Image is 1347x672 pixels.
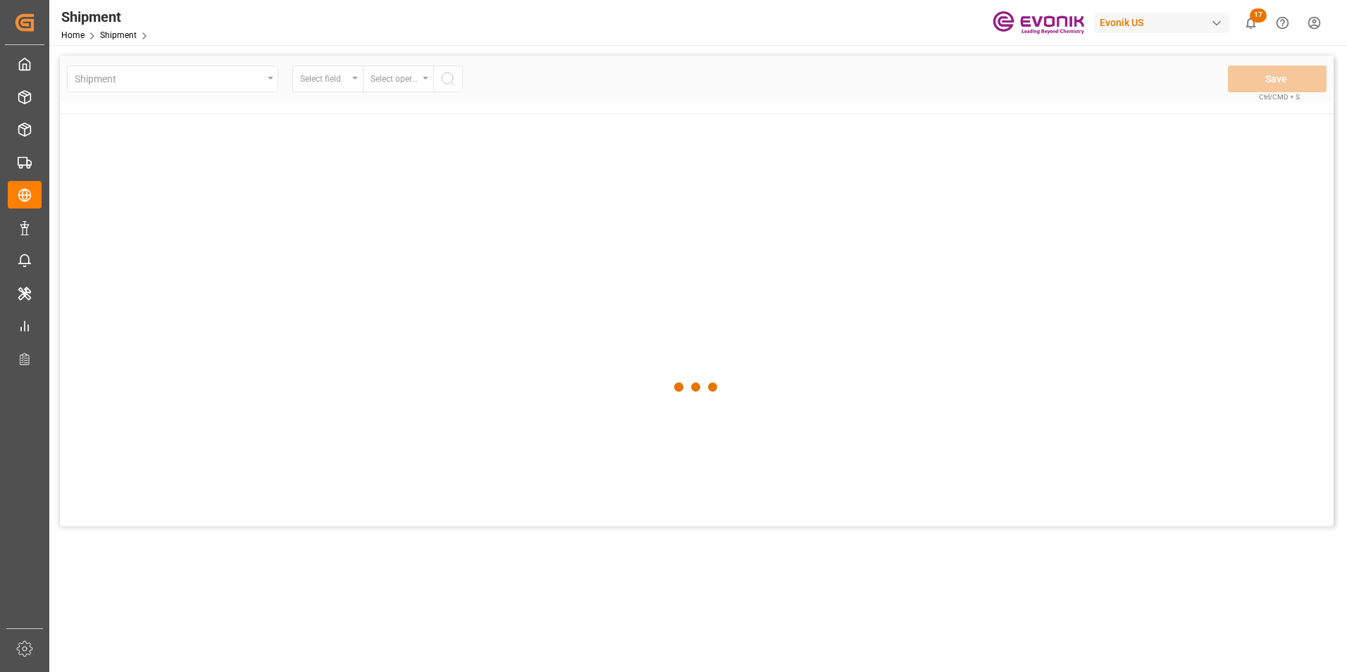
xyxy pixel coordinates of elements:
[1235,7,1267,39] button: show 17 new notifications
[993,11,1084,35] img: Evonik-brand-mark-Deep-Purple-RGB.jpeg_1700498283.jpeg
[1094,9,1235,36] button: Evonik US
[1094,13,1229,33] div: Evonik US
[61,30,85,40] a: Home
[1250,8,1267,23] span: 17
[61,6,152,27] div: Shipment
[100,30,137,40] a: Shipment
[1267,7,1298,39] button: Help Center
